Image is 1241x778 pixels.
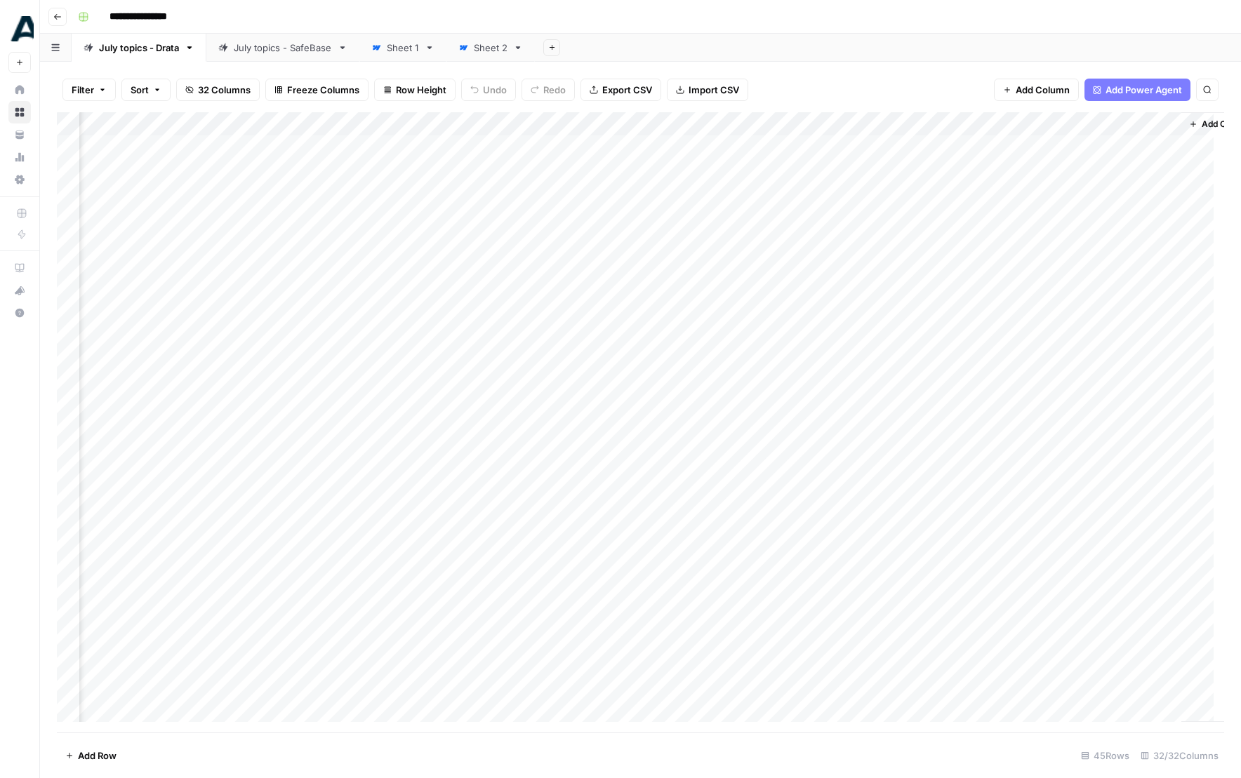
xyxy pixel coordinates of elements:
[8,168,31,191] a: Settings
[206,34,359,62] a: July topics - SafeBase
[374,79,456,101] button: Row Height
[8,146,31,168] a: Usage
[287,83,359,97] span: Freeze Columns
[387,41,419,55] div: Sheet 1
[483,83,507,97] span: Undo
[57,744,125,767] button: Add Row
[474,41,507,55] div: Sheet 2
[8,123,31,146] a: Your Data
[1084,79,1190,101] button: Add Power Agent
[1016,83,1070,97] span: Add Column
[580,79,661,101] button: Export CSV
[359,34,446,62] a: Sheet 1
[131,83,149,97] span: Sort
[78,749,117,763] span: Add Row
[446,34,535,62] a: Sheet 2
[461,79,516,101] button: Undo
[265,79,369,101] button: Freeze Columns
[198,83,251,97] span: 32 Columns
[8,11,31,46] button: Workspace: Drata
[8,257,31,279] a: AirOps Academy
[8,279,31,302] button: What's new?
[176,79,260,101] button: 32 Columns
[121,79,171,101] button: Sort
[62,79,116,101] button: Filter
[9,280,30,301] div: What's new?
[543,83,566,97] span: Redo
[1075,744,1135,767] div: 45 Rows
[8,79,31,101] a: Home
[8,16,34,41] img: Drata Logo
[522,79,575,101] button: Redo
[72,34,206,62] a: July topics - Drata
[8,101,31,123] a: Browse
[234,41,332,55] div: July topics - SafeBase
[602,83,652,97] span: Export CSV
[1135,744,1224,767] div: 32/32 Columns
[689,83,739,97] span: Import CSV
[396,83,446,97] span: Row Height
[667,79,748,101] button: Import CSV
[8,302,31,324] button: Help + Support
[1106,83,1182,97] span: Add Power Agent
[72,83,94,97] span: Filter
[994,79,1079,101] button: Add Column
[99,41,179,55] div: July topics - Drata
